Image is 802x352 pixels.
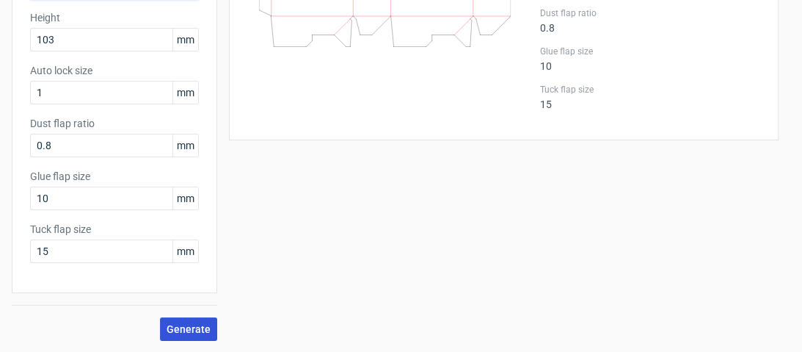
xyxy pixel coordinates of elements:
label: Height [30,10,199,25]
label: Dust flap ratio [30,116,199,131]
span: Generate [167,324,211,334]
span: mm [172,134,198,157]
button: Generate [160,317,217,341]
span: mm [172,29,198,51]
label: Dust flap ratio [540,7,760,19]
label: Glue flap size [30,169,199,184]
div: 0.8 [540,7,760,34]
label: Glue flap size [540,46,760,57]
label: Auto lock size [30,63,199,78]
label: Tuck flap size [540,84,760,96]
span: mm [172,187,198,209]
span: mm [172,240,198,262]
div: 10 [540,46,760,72]
label: Tuck flap size [30,222,199,237]
div: 15 [540,84,760,110]
span: mm [172,82,198,104]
